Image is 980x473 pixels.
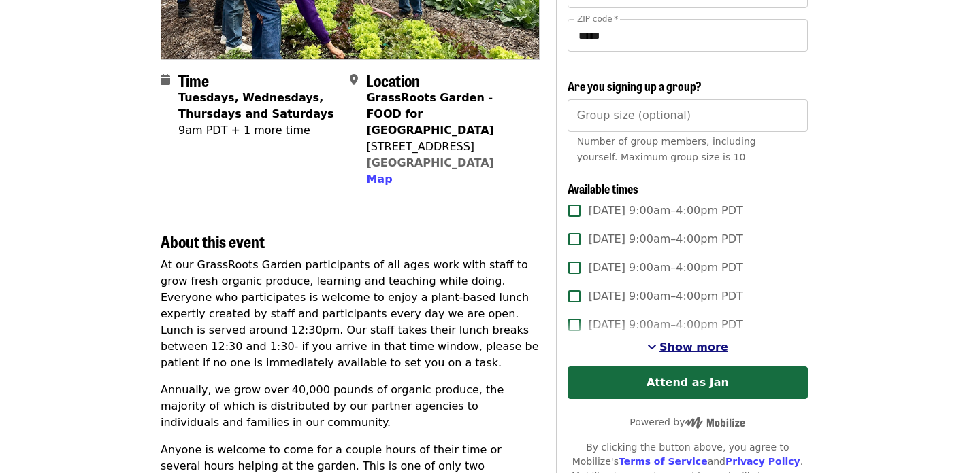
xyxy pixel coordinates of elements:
[577,15,618,23] label: ZIP code
[568,77,702,94] span: Are you signing up a group?
[589,260,743,276] span: [DATE] 9:00am–4:00pm PDT
[366,171,392,188] button: Map
[619,456,708,467] a: Terms of Service
[568,19,808,52] input: ZIP code
[161,382,540,431] p: Annually, we grow over 40,000 pounds of organic produce, the majority of which is distributed by ...
[630,417,745,427] span: Powered by
[647,339,728,355] button: See more timeslots
[161,229,265,253] span: About this event
[178,68,209,92] span: Time
[589,231,743,247] span: [DATE] 9:00am–4:00pm PDT
[161,73,170,86] i: calendar icon
[589,288,743,304] span: [DATE] 9:00am–4:00pm PDT
[178,91,334,120] strong: Tuesdays, Wednesdays, Thursdays and Saturdays
[366,173,392,186] span: Map
[350,73,358,86] i: map-marker-alt icon
[366,156,493,169] a: [GEOGRAPHIC_DATA]
[589,317,743,333] span: [DATE] 9:00am–4:00pm PDT
[366,68,420,92] span: Location
[659,340,728,353] span: Show more
[366,139,528,155] div: [STREET_ADDRESS]
[685,417,745,429] img: Powered by Mobilize
[568,179,638,197] span: Available times
[589,203,743,219] span: [DATE] 9:00am–4:00pm PDT
[568,366,808,399] button: Attend as Jan
[568,99,808,132] input: [object Object]
[725,456,800,467] a: Privacy Policy
[178,122,339,139] div: 9am PDT + 1 more time
[161,257,540,371] p: At our GrassRoots Garden participants of all ages work with staff to grow fresh organic produce, ...
[577,136,756,162] span: Number of group members, including yourself. Maximum group size is 10
[366,91,493,137] strong: GrassRoots Garden - FOOD for [GEOGRAPHIC_DATA]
